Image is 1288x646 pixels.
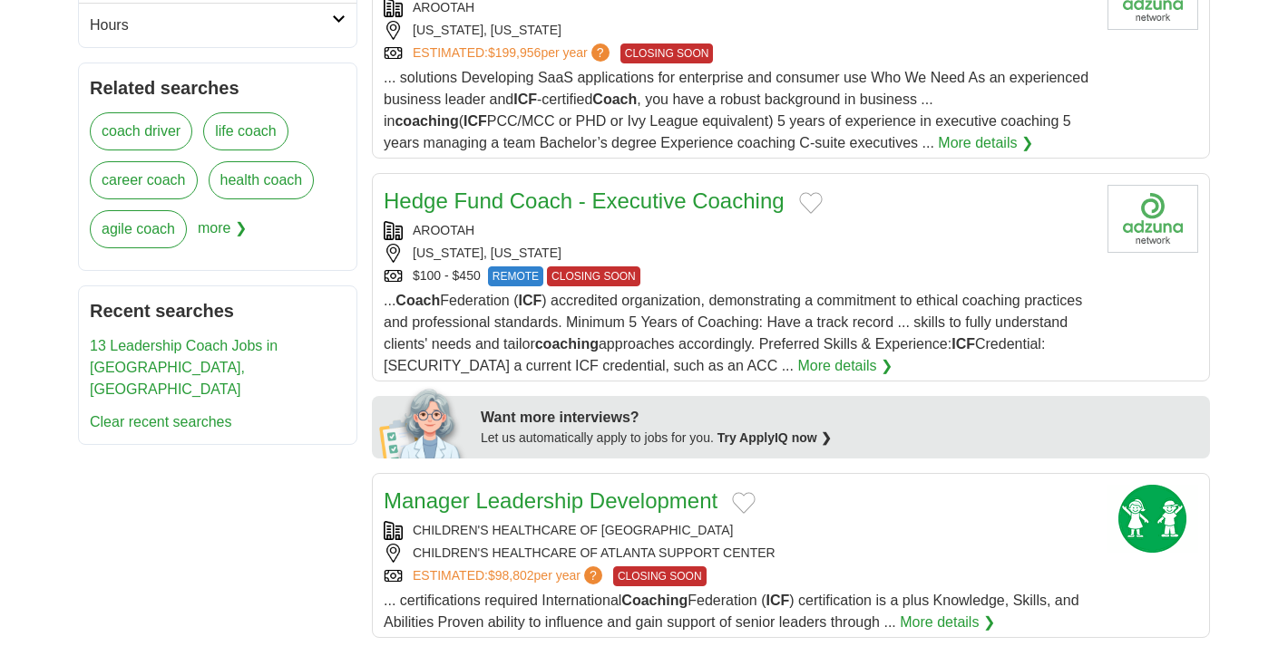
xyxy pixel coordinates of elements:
[90,112,192,150] a: coach driver
[90,210,187,248] a: agile coach
[951,336,975,352] strong: ICF
[395,113,458,129] strong: coaching
[513,92,537,107] strong: ICF
[481,429,1199,448] div: Let us automatically apply to jobs for you.
[1107,185,1198,253] img: Company logo
[395,293,440,308] strong: Coach
[584,566,602,584] span: ?
[90,297,346,324] h2: Recent searches
[90,338,278,397] a: 13 Leadership Coach Jobs in [GEOGRAPHIC_DATA], [GEOGRAPHIC_DATA]
[79,3,356,47] a: Hours
[384,221,1093,240] div: AROOTAH
[90,14,332,36] h2: Hours
[488,266,543,286] span: REMOTE
[384,593,1079,630] span: ... certifications required International Federation ( ) certification is a plus Knowledge, Skill...
[384,21,1093,40] div: [US_STATE], [US_STATE]
[519,293,542,308] strong: ICF
[384,293,1082,373] span: ... Federation ( ) accredited organization, demonstrating a commitment to ethical coaching practi...
[90,161,198,199] a: career coach
[384,70,1088,150] span: ... solutions Developing SaaS applications for enterprise and consumer use Who We Need As an expe...
[90,414,232,429] a: Clear recent searches
[413,566,606,586] a: ESTIMATED:$98,802per year?
[481,407,1199,429] div: Want more interviews?
[413,43,613,63] a: ESTIMATED:$199,956per year?
[591,43,610,62] span: ?
[488,45,541,60] span: $199,956
[799,192,823,214] button: Add to favorite jobs
[198,210,247,259] span: more ❯
[547,266,640,286] span: CLOSING SOON
[463,113,487,129] strong: ICF
[384,488,717,513] a: Manager Leadership Development
[732,492,756,514] button: Add to favorite jobs
[488,568,534,583] span: $98,802
[209,161,315,199] a: health coach
[621,593,688,608] strong: Coaching
[938,132,1033,154] a: More details ❯
[384,544,1093,563] div: CHILDREN'S HEALTHCARE OF ATLANTA SUPPORT CENTER
[900,612,995,633] a: More details ❯
[384,188,785,213] a: Hedge Fund Coach - Executive Coaching
[620,43,714,63] span: CLOSING SOON
[413,523,734,537] a: CHILDREN'S HEALTHCARE OF [GEOGRAPHIC_DATA]
[384,244,1093,263] div: [US_STATE], [US_STATE]
[90,74,346,101] h2: Related searches
[766,593,790,608] strong: ICF
[1107,485,1198,553] img: Children's Healthcare of Atlanta logo
[717,430,832,445] a: Try ApplyIQ now ❯
[797,355,893,377] a: More details ❯
[384,266,1093,286] div: $100 - $450
[592,92,637,107] strong: Coach
[203,112,288,150] a: life coach
[535,336,599,352] strong: coaching
[379,386,467,458] img: apply-iq-scientist.png
[613,566,707,586] span: CLOSING SOON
